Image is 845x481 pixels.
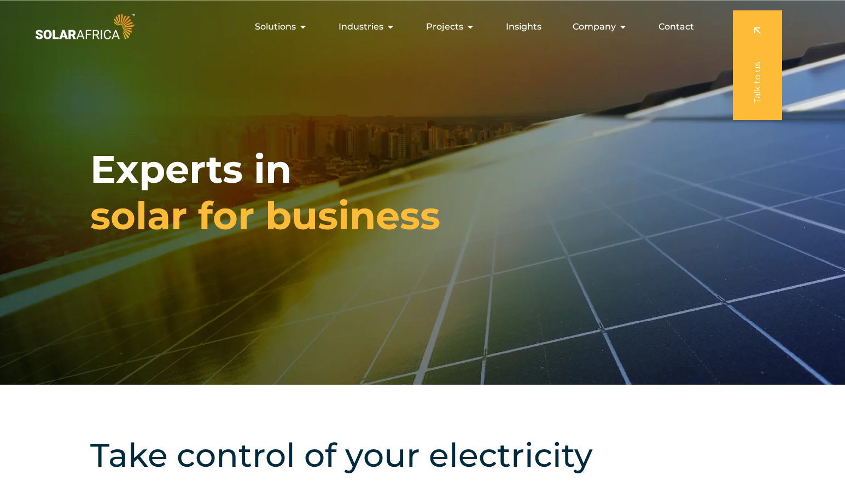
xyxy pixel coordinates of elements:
[573,20,616,33] span: Company
[658,20,694,33] a: Contact
[137,16,703,38] div: Menu Toggle
[90,193,440,239] span: solar for business
[255,20,296,33] span: Solutions
[506,20,541,33] a: Insights
[90,146,440,239] h1: Experts in
[137,16,703,38] nav: Menu
[339,20,383,33] span: Industries
[426,20,463,33] span: Projects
